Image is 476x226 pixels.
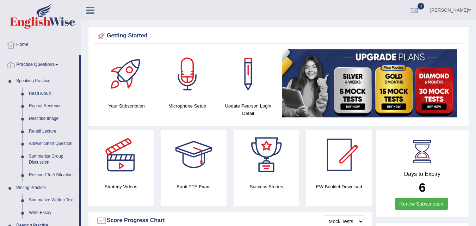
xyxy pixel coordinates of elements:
a: Summarize Written Text [26,194,79,207]
a: Answer Short Question [26,138,79,150]
div: Score Progress Chart [96,215,364,226]
h4: Days to Expiry [384,171,461,177]
a: Practice Questions [0,55,79,73]
a: Speaking Practice [13,75,79,87]
a: Read Aloud [26,87,79,100]
a: Renew Subscription [395,198,448,210]
a: Describe Image [26,112,79,125]
a: Respond To A Situation [26,169,79,182]
a: Write Essay [26,207,79,219]
h4: Book PTE Exam [161,183,226,190]
span: 0 [418,3,425,10]
h4: Your Subscription [100,102,154,110]
div: Getting Started [96,31,461,41]
h4: Success Stories [234,183,299,190]
h4: Microphone Setup [161,102,215,110]
a: Repeat Sentence [26,100,79,112]
b: 6 [419,181,426,194]
img: small5.jpg [282,49,458,117]
h4: Update Pearson Login Detail [221,102,275,117]
a: Re-tell Lecture [26,125,79,138]
a: Home [0,35,81,53]
a: Summarize Group Discussion [26,150,79,169]
h4: Strategy Videos [88,183,154,190]
a: Writing Practice [13,182,79,194]
h4: EW Booklet Download [306,183,372,190]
